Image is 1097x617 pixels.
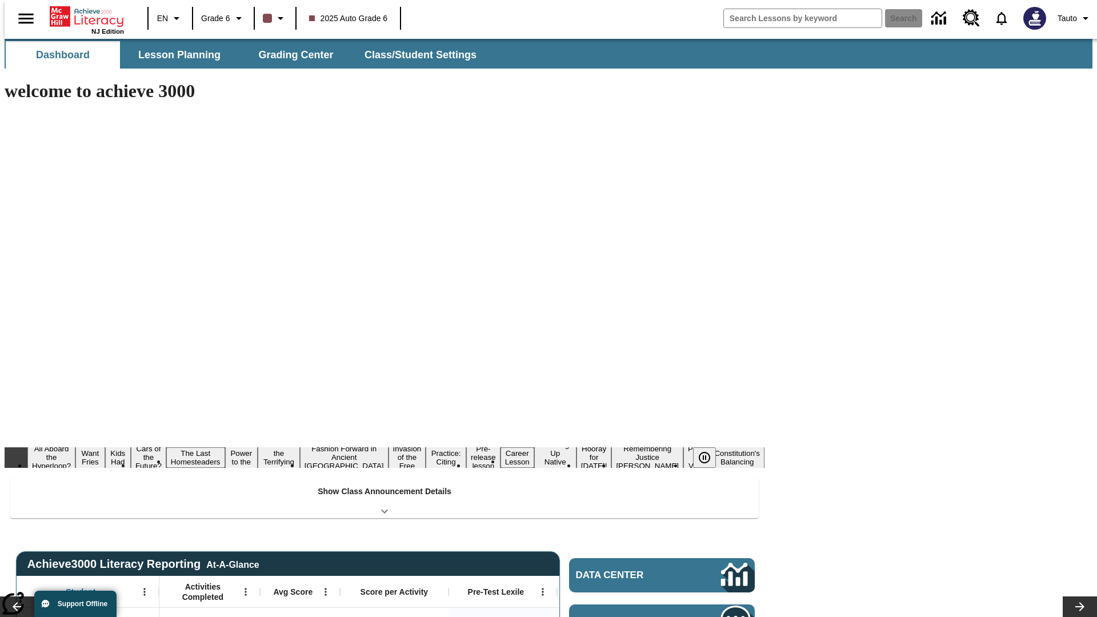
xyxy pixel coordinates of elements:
button: Slide 16 Point of View [683,443,710,472]
span: Student [66,587,95,597]
span: 2025 Auto Grade 6 [309,13,388,25]
button: Class color is dark brown. Change class color [258,8,292,29]
a: Resource Center, Will open in new tab [956,3,987,34]
button: Slide 4 Cars of the Future? [131,443,166,472]
button: Slide 17 The Constitution's Balancing Act [710,439,764,476]
button: Dashboard [6,41,120,69]
button: Slide 13 Cooking Up Native Traditions [534,439,576,476]
span: Support Offline [58,600,107,608]
button: Lesson carousel, Next [1063,596,1097,617]
button: Slide 9 The Invasion of the Free CD [389,434,426,480]
span: Data Center [576,570,683,581]
button: Grade: Grade 6, Select a grade [197,8,250,29]
button: Slide 12 Career Lesson [501,447,534,468]
button: Slide 15 Remembering Justice O'Connor [611,443,683,472]
button: Slide 14 Hooray for Constitution Day! [576,443,612,472]
span: Class/Student Settings [365,49,477,62]
button: Slide 7 Attack of the Terrifying Tomatoes [258,439,300,476]
button: Language: EN, Select a language [152,8,189,29]
a: Data Center [569,558,755,592]
button: Open Menu [317,583,334,600]
span: Score per Activity [361,587,429,597]
a: Home [50,5,124,28]
span: Achieve3000 Literacy Reporting [27,558,259,571]
button: Select a new avatar [1016,3,1053,33]
button: Open Menu [237,583,254,600]
p: Show Class Announcement Details [318,486,451,498]
button: Pause [693,447,716,468]
button: Profile/Settings [1053,8,1097,29]
button: Open Menu [534,583,551,600]
span: Dashboard [36,49,90,62]
img: Avatar [1023,7,1046,30]
button: Open Menu [136,583,153,600]
span: Activities Completed [165,582,241,602]
button: Slide 1 All Aboard the Hyperloop? [27,443,75,472]
span: Tauto [1058,13,1077,25]
button: Slide 2 Do You Want Fries With That? [75,430,105,485]
div: At-A-Glance [206,558,259,570]
button: Slide 10 Mixed Practice: Citing Evidence [426,439,466,476]
div: Pause [693,447,727,468]
span: Pre-Test Lexile [468,587,525,597]
a: Data Center [924,3,956,34]
div: SubNavbar [5,39,1092,69]
button: Grading Center [239,41,353,69]
span: Grade 6 [201,13,230,25]
button: Class/Student Settings [355,41,486,69]
button: Slide 6 Solar Power to the People [225,439,258,476]
button: Slide 11 Pre-release lesson [466,443,501,472]
h1: welcome to achieve 3000 [5,81,764,102]
button: Support Offline [34,591,117,617]
input: search field [724,9,882,27]
button: Slide 8 Fashion Forward in Ancient Rome [300,443,389,472]
span: Grading Center [258,49,333,62]
span: NJ Edition [91,28,124,35]
button: Slide 5 The Last Homesteaders [166,447,225,468]
div: Show Class Announcement Details [10,479,759,518]
span: Avg Score [273,587,313,597]
div: SubNavbar [5,41,487,69]
span: EN [157,13,168,25]
button: Slide 3 Dirty Jobs Kids Had To Do [105,430,131,485]
a: Notifications [987,3,1016,33]
button: Open side menu [9,2,43,35]
button: Lesson Planning [122,41,237,69]
div: Home [50,4,124,35]
span: Lesson Planning [138,49,221,62]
